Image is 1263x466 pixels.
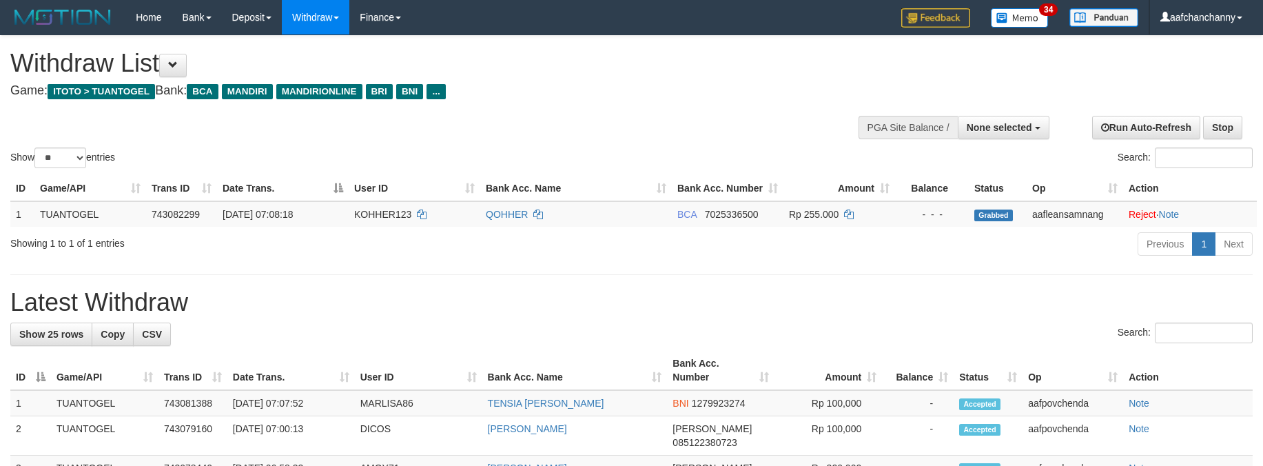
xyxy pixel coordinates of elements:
[396,84,423,99] span: BNI
[158,390,227,416] td: 743081388
[217,176,349,201] th: Date Trans.: activate to sort column descending
[355,390,482,416] td: MARLISA86
[1069,8,1138,27] img: panduan.png
[1023,351,1123,390] th: Op: activate to sort column ascending
[974,210,1013,221] span: Grabbed
[276,84,362,99] span: MANDIRIONLINE
[1155,323,1253,343] input: Search:
[774,351,882,390] th: Amount: activate to sort column ascending
[959,424,1000,436] span: Accepted
[1023,390,1123,416] td: aafpovchenda
[158,351,227,390] th: Trans ID: activate to sort column ascending
[482,351,668,390] th: Bank Acc. Name: activate to sort column ascending
[227,390,355,416] td: [DATE] 07:07:52
[859,116,958,139] div: PGA Site Balance /
[667,351,774,390] th: Bank Acc. Number: activate to sort column ascending
[486,209,528,220] a: QOHHER
[354,209,411,220] span: KOHHER123
[51,416,158,456] td: TUANTOGEL
[488,423,567,434] a: [PERSON_NAME]
[1159,209,1180,220] a: Note
[10,323,92,346] a: Show 25 rows
[969,176,1027,201] th: Status
[488,398,604,409] a: TENSIA [PERSON_NAME]
[882,390,954,416] td: -
[34,176,146,201] th: Game/API: activate to sort column ascending
[10,289,1253,316] h1: Latest Withdraw
[1215,232,1253,256] a: Next
[967,122,1032,133] span: None selected
[774,390,882,416] td: Rp 100,000
[10,176,34,201] th: ID
[1129,398,1149,409] a: Note
[19,329,83,340] span: Show 25 rows
[10,148,115,168] label: Show entries
[672,423,752,434] span: [PERSON_NAME]
[901,8,970,28] img: Feedback.jpg
[349,176,480,201] th: User ID: activate to sort column ascending
[1092,116,1200,139] a: Run Auto-Refresh
[1118,323,1253,343] label: Search:
[142,329,162,340] span: CSV
[1023,416,1123,456] td: aafpovchenda
[10,7,115,28] img: MOTION_logo.png
[672,176,783,201] th: Bank Acc. Number: activate to sort column ascending
[1123,201,1257,227] td: ·
[152,209,200,220] span: 743082299
[10,50,828,77] h1: Withdraw List
[10,390,51,416] td: 1
[187,84,218,99] span: BCA
[1123,176,1257,201] th: Action
[672,437,737,448] span: Copy 085122380723 to clipboard
[146,176,217,201] th: Trans ID: activate to sort column ascending
[1203,116,1242,139] a: Stop
[1118,148,1253,168] label: Search:
[901,207,963,221] div: - - -
[895,176,969,201] th: Balance
[1039,3,1058,16] span: 34
[355,351,482,390] th: User ID: activate to sort column ascending
[1027,176,1123,201] th: Op: activate to sort column ascending
[158,416,227,456] td: 743079160
[672,398,688,409] span: BNI
[34,201,146,227] td: TUANTOGEL
[366,84,393,99] span: BRI
[1123,351,1253,390] th: Action
[1129,209,1156,220] a: Reject
[355,416,482,456] td: DICOS
[954,351,1023,390] th: Status: activate to sort column ascending
[101,329,125,340] span: Copy
[783,176,895,201] th: Amount: activate to sort column ascending
[227,416,355,456] td: [DATE] 07:00:13
[991,8,1049,28] img: Button%20Memo.svg
[10,231,516,250] div: Showing 1 to 1 of 1 entries
[223,209,293,220] span: [DATE] 07:08:18
[882,416,954,456] td: -
[10,84,828,98] h4: Game: Bank:
[92,323,134,346] a: Copy
[882,351,954,390] th: Balance: activate to sort column ascending
[222,84,273,99] span: MANDIRI
[789,209,839,220] span: Rp 255.000
[677,209,697,220] span: BCA
[1155,148,1253,168] input: Search:
[34,148,86,168] select: Showentries
[48,84,155,99] span: ITOTO > TUANTOGEL
[774,416,882,456] td: Rp 100,000
[959,398,1000,410] span: Accepted
[10,351,51,390] th: ID: activate to sort column descending
[227,351,355,390] th: Date Trans.: activate to sort column ascending
[133,323,171,346] a: CSV
[1027,201,1123,227] td: aafleansamnang
[692,398,746,409] span: Copy 1279923274 to clipboard
[1192,232,1215,256] a: 1
[958,116,1049,139] button: None selected
[1138,232,1193,256] a: Previous
[51,351,158,390] th: Game/API: activate to sort column ascending
[480,176,672,201] th: Bank Acc. Name: activate to sort column ascending
[705,209,759,220] span: Copy 7025336500 to clipboard
[10,416,51,456] td: 2
[10,201,34,227] td: 1
[51,390,158,416] td: TUANTOGEL
[1129,423,1149,434] a: Note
